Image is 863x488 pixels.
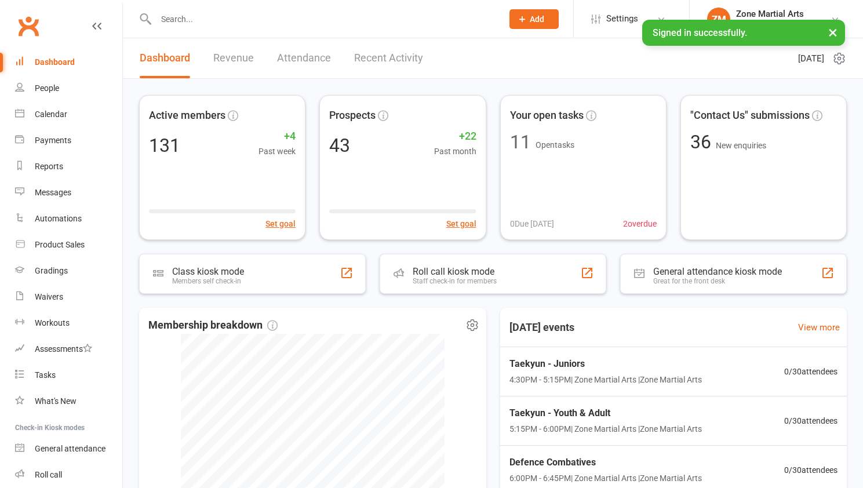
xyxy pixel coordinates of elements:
[510,217,554,230] span: 0 Due [DATE]
[354,38,423,78] a: Recent Activity
[653,27,747,38] span: Signed in successfully.
[690,131,716,153] span: 36
[277,38,331,78] a: Attendance
[35,318,70,327] div: Workouts
[149,107,225,124] span: Active members
[413,266,497,277] div: Roll call kiosk mode
[15,206,122,232] a: Automations
[434,128,476,145] span: +22
[15,388,122,414] a: What's New
[606,6,638,32] span: Settings
[623,217,657,230] span: 2 overdue
[509,356,702,372] span: Taekyun - Juniors
[35,240,85,249] div: Product Sales
[14,12,43,41] a: Clubworx
[35,83,59,93] div: People
[140,38,190,78] a: Dashboard
[707,8,730,31] div: ZM
[148,317,278,334] span: Membership breakdown
[35,136,71,145] div: Payments
[35,444,105,453] div: General attendance
[509,455,702,470] span: Defence Combatives
[265,217,296,230] button: Set goal
[500,317,584,338] h3: [DATE] events
[736,9,804,19] div: Zone Martial Arts
[35,266,68,275] div: Gradings
[329,136,350,155] div: 43
[509,373,702,386] span: 4:30PM - 5:15PM | Zone Martial Arts | Zone Martial Arts
[446,217,476,230] button: Set goal
[15,49,122,75] a: Dashboard
[784,365,837,378] span: 0 / 30 attendees
[434,145,476,158] span: Past month
[35,470,62,479] div: Roll call
[15,336,122,362] a: Assessments
[798,52,824,65] span: [DATE]
[690,107,810,124] span: "Contact Us" submissions
[15,284,122,310] a: Waivers
[149,136,180,155] div: 131
[152,11,494,27] input: Search...
[15,154,122,180] a: Reports
[509,9,559,29] button: Add
[413,277,497,285] div: Staff check-in for members
[536,140,574,150] span: Open tasks
[15,362,122,388] a: Tasks
[35,188,71,197] div: Messages
[784,414,837,427] span: 0 / 30 attendees
[15,436,122,462] a: General attendance kiosk mode
[653,266,782,277] div: General attendance kiosk mode
[35,214,82,223] div: Automations
[35,162,63,171] div: Reports
[510,133,531,151] div: 11
[329,107,376,124] span: Prospects
[822,20,843,45] button: ×
[784,464,837,476] span: 0 / 30 attendees
[15,258,122,284] a: Gradings
[172,277,244,285] div: Members self check-in
[510,107,584,124] span: Your open tasks
[509,406,702,421] span: Taekyun - Youth & Adult
[15,101,122,128] a: Calendar
[798,321,840,334] a: View more
[15,310,122,336] a: Workouts
[35,344,92,354] div: Assessments
[35,57,75,67] div: Dashboard
[172,266,244,277] div: Class kiosk mode
[35,110,67,119] div: Calendar
[530,14,544,24] span: Add
[35,292,63,301] div: Waivers
[15,232,122,258] a: Product Sales
[716,141,766,150] span: New enquiries
[509,472,702,485] span: 6:00PM - 6:45PM | Zone Martial Arts | Zone Martial Arts
[509,423,702,435] span: 5:15PM - 6:00PM | Zone Martial Arts | Zone Martial Arts
[15,180,122,206] a: Messages
[258,145,296,158] span: Past week
[15,75,122,101] a: People
[213,38,254,78] a: Revenue
[35,396,77,406] div: What's New
[736,19,804,30] div: Zone Martial Arts
[258,128,296,145] span: +4
[15,128,122,154] a: Payments
[653,277,782,285] div: Great for the front desk
[35,370,56,380] div: Tasks
[15,462,122,488] a: Roll call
